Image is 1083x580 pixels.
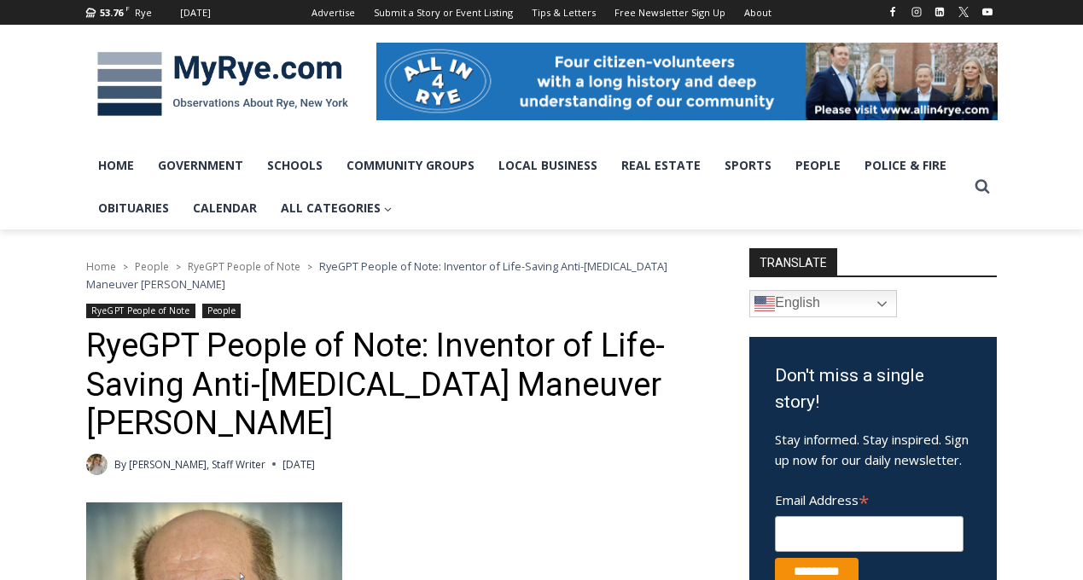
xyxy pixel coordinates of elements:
span: All Categories [281,199,393,217]
a: People [202,304,241,318]
a: Real Estate [609,144,713,187]
a: [PERSON_NAME], Staff Writer [129,457,265,472]
div: [DATE] [180,5,211,20]
a: RyeGPT People of Note [188,259,300,274]
a: Author image [86,454,108,475]
h3: Don't miss a single story! [775,362,971,416]
img: All in for Rye [376,43,998,119]
a: Government [146,144,255,187]
h1: RyeGPT People of Note: Inventor of Life-Saving Anti-[MEDICAL_DATA] Maneuver [PERSON_NAME] [86,327,705,444]
nav: Breadcrumbs [86,258,705,293]
a: Home [86,144,146,187]
span: 53.76 [100,6,123,19]
time: [DATE] [282,456,315,473]
a: Community Groups [335,144,486,187]
span: RyeGPT People of Note: Inventor of Life-Saving Anti-[MEDICAL_DATA] Maneuver [PERSON_NAME] [86,258,667,291]
a: X [953,2,974,22]
strong: TRANSLATE [749,248,837,275]
a: Schools [255,144,335,187]
a: People [783,144,853,187]
a: RyeGPT People of Note [86,304,195,318]
a: People [135,259,169,274]
a: Obituaries [86,187,181,229]
img: en [754,293,775,314]
img: MyRye.com [86,40,359,129]
a: Linkedin [929,2,950,22]
p: Stay informed. Stay inspired. Sign up now for our daily newsletter. [775,429,971,470]
a: Home [86,259,116,274]
a: Sports [713,144,783,187]
a: Local Business [486,144,609,187]
img: (PHOTO: MyRye.com Summer 2023 intern Beatrice Larzul.) [86,454,108,475]
a: YouTube [977,2,998,22]
a: Facebook [882,2,903,22]
a: Instagram [906,2,927,22]
button: View Search Form [967,171,998,202]
span: By [114,456,126,473]
span: > [123,261,128,273]
nav: Primary Navigation [86,144,967,230]
a: Police & Fire [853,144,958,187]
a: English [749,290,897,317]
div: Rye [135,5,152,20]
a: Calendar [181,187,269,229]
span: > [176,261,181,273]
span: F [125,3,130,13]
span: > [307,261,312,273]
label: Email Address [775,483,964,513]
a: All Categories [269,187,405,229]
